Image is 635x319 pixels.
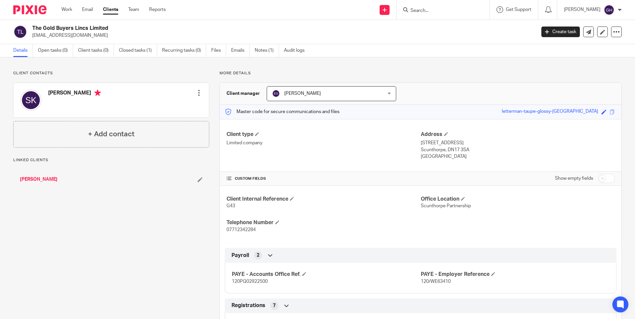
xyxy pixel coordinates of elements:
[227,219,420,226] h4: Telephone Number
[227,140,420,146] p: Limited company
[78,44,114,57] a: Client tasks (0)
[502,108,598,116] div: letterman-taupe-glossy-[GEOGRAPHIC_DATA]
[227,227,256,232] span: 07712342284
[284,44,310,57] a: Audit logs
[421,279,451,284] span: 120/WE63410
[227,176,420,181] h4: CUSTOM FIELDS
[48,90,101,98] h4: [PERSON_NAME]
[227,131,420,138] h4: Client type
[94,90,101,96] i: Primary
[13,158,209,163] p: Linked clients
[421,196,615,203] h4: Office Location
[421,147,615,153] p: Scunthorpe, DN17 3SA
[273,302,276,309] span: 7
[257,252,259,259] span: 2
[103,6,118,13] a: Clients
[32,32,531,39] p: [EMAIL_ADDRESS][DOMAIN_NAME]
[20,90,42,111] img: svg%3E
[38,44,73,57] a: Open tasks (0)
[211,44,226,57] a: Files
[225,108,339,115] p: Master code for secure communications and files
[13,71,209,76] p: Client contacts
[232,279,268,284] span: 120PQ02922500
[232,271,420,278] h4: PAYE - Accounts Office Ref.
[13,25,27,39] img: svg%3E
[231,252,249,259] span: Payroll
[149,6,166,13] a: Reports
[227,196,420,203] h4: Client Internal Reference
[32,25,431,32] h2: The Gold Buyers Lincs Limited
[421,153,615,160] p: [GEOGRAPHIC_DATA]
[421,140,615,146] p: [STREET_ADDRESS]
[410,8,470,14] input: Search
[541,27,580,37] a: Create task
[421,271,609,278] h4: PAYE - Employer Reference
[284,91,321,96] span: [PERSON_NAME]
[272,90,280,97] img: svg%3E
[13,5,46,14] img: Pixie
[506,7,531,12] span: Get Support
[61,6,72,13] a: Work
[227,90,260,97] h3: Client manager
[162,44,206,57] a: Recurring tasks (0)
[220,71,622,76] p: More details
[88,129,135,139] h4: + Add contact
[82,6,93,13] a: Email
[20,176,57,183] a: [PERSON_NAME]
[231,44,250,57] a: Emails
[421,204,471,208] span: Scunthorpe Partnership
[13,44,33,57] a: Details
[255,44,279,57] a: Notes (1)
[421,131,615,138] h4: Address
[604,5,614,15] img: svg%3E
[128,6,139,13] a: Team
[119,44,157,57] a: Closed tasks (1)
[227,204,235,208] span: G43
[555,175,593,182] label: Show empty fields
[231,302,265,309] span: Registrations
[564,6,600,13] p: [PERSON_NAME]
